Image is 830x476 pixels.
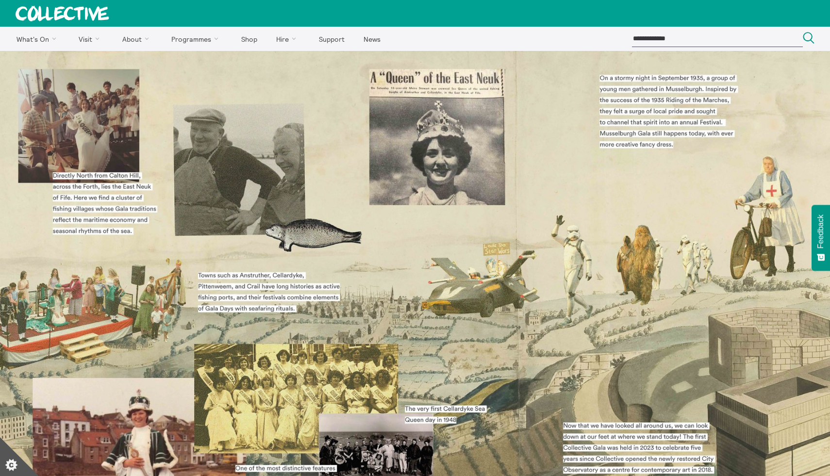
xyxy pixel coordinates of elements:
a: Visit [70,27,112,51]
a: News [355,27,389,51]
a: Shop [232,27,266,51]
a: About [114,27,161,51]
button: Feedback - Show survey [812,205,830,271]
a: Programmes [163,27,231,51]
a: What's On [8,27,68,51]
a: Hire [268,27,309,51]
span: Feedback [816,214,825,248]
a: Support [310,27,353,51]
